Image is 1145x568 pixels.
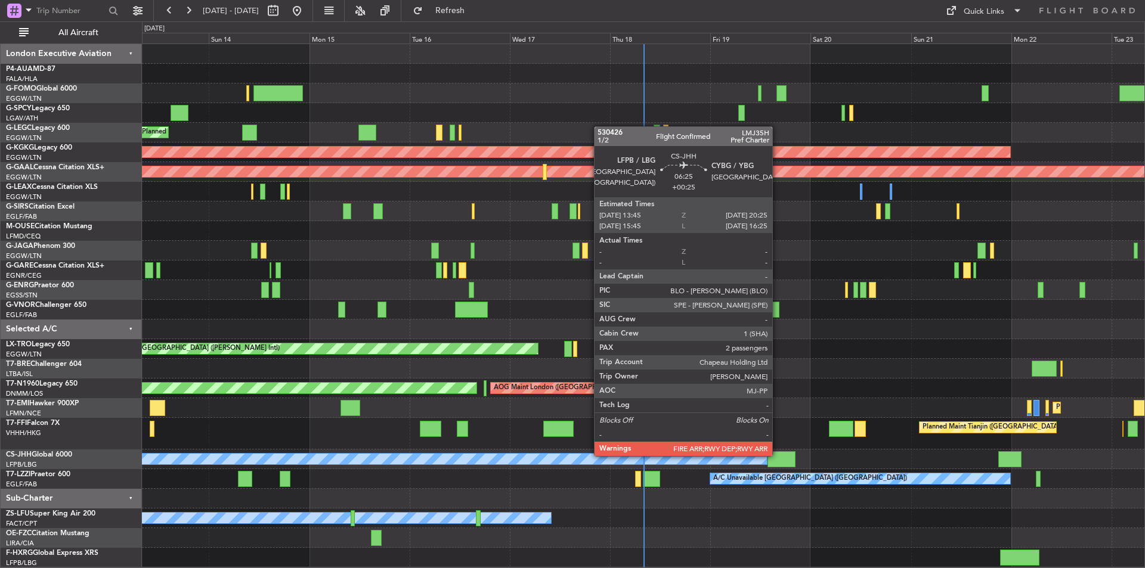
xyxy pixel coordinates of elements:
[6,361,82,368] a: T7-BREChallenger 604
[6,125,32,132] span: G-LEGC
[6,282,34,289] span: G-ENRG
[6,400,79,407] a: T7-EMIHawker 900XP
[6,232,41,241] a: LFMD/CEQ
[964,6,1004,18] div: Quick Links
[6,66,33,73] span: P4-AUA
[6,173,42,182] a: EGGW/LTN
[6,212,37,221] a: EGLF/FAB
[6,134,42,142] a: EGGW/LTN
[6,380,78,387] a: T7-N1960Legacy 650
[6,193,42,201] a: EGGW/LTN
[6,460,37,469] a: LFPB/LBG
[6,510,30,517] span: ZS-LFU
[6,144,34,151] span: G-KGKG
[6,420,60,427] a: T7-FFIFalcon 7X
[6,94,42,103] a: EGGW/LTN
[6,530,89,537] a: OE-FZCCitation Mustang
[6,420,27,427] span: T7-FFI
[6,400,29,407] span: T7-EMI
[6,262,104,269] a: G-GARECessna Citation XLS+
[510,33,610,44] div: Wed 17
[6,429,41,437] a: VHHH/HKG
[810,33,911,44] div: Sat 20
[6,341,70,348] a: LX-TROLegacy 650
[203,5,259,16] span: [DATE] - [DATE]
[144,24,165,34] div: [DATE]
[6,105,70,112] a: G-SPCYLegacy 650
[6,223,92,230] a: M-OUSECitation Mustang
[6,530,32,537] span: OE-FZC
[6,510,95,517] a: ZS-LFUSuper King Air 200
[6,75,38,83] a: FALA/HLA
[6,271,42,280] a: EGNR/CEG
[407,1,479,20] button: Refresh
[713,470,907,488] div: A/C Unavailable [GEOGRAPHIC_DATA] ([GEOGRAPHIC_DATA])
[6,184,98,191] a: G-LEAXCessna Citation XLS
[6,66,55,73] a: P4-AUAMD-87
[6,480,37,489] a: EGLF/FAB
[310,33,410,44] div: Mon 15
[6,389,43,398] a: DNMM/LOS
[425,7,475,15] span: Refresh
[6,144,72,151] a: G-KGKGLegacy 600
[6,361,30,368] span: T7-BRE
[36,2,105,20] input: Trip Number
[6,85,36,92] span: G-FOMO
[710,33,810,44] div: Fri 19
[6,243,33,250] span: G-JAGA
[13,23,129,42] button: All Aircraft
[6,243,75,250] a: G-JAGAPhenom 300
[6,282,74,289] a: G-ENRGPraetor 600
[410,33,510,44] div: Tue 16
[6,114,38,123] a: LGAV/ATH
[6,311,37,319] a: EGLF/FAB
[6,164,104,171] a: G-GAALCessna Citation XLS+
[6,350,42,359] a: EGGW/LTN
[6,471,30,478] span: T7-LZZI
[494,379,627,397] div: AOG Maint London ([GEOGRAPHIC_DATA])
[86,340,280,358] div: Unplanned Maint [GEOGRAPHIC_DATA] ([PERSON_NAME] Intl)
[6,153,42,162] a: EGGW/LTN
[6,519,37,528] a: FACT/CPT
[6,558,37,567] a: LFPB/LBG
[6,341,32,348] span: LX-TRO
[923,418,1062,436] div: Planned Maint Tianjin ([GEOGRAPHIC_DATA])
[6,380,39,387] span: T7-N1960
[6,105,32,112] span: G-SPCY
[31,29,126,37] span: All Aircraft
[6,409,41,418] a: LFMN/NCE
[911,33,1011,44] div: Sun 21
[6,252,42,260] a: EGGW/LTN
[6,550,33,557] span: F-HXRG
[6,262,33,269] span: G-GARE
[6,164,33,171] span: G-GAAL
[6,302,35,309] span: G-VNOR
[6,203,29,210] span: G-SIRS
[6,539,34,548] a: LIRA/CIA
[6,471,70,478] a: T7-LZZIPraetor 600
[6,184,32,191] span: G-LEAX
[1011,33,1112,44] div: Mon 22
[6,125,70,132] a: G-LEGCLegacy 600
[6,550,98,557] a: F-HXRGGlobal Express XRS
[6,203,75,210] a: G-SIRSCitation Excel
[109,33,209,44] div: Sat 13
[6,223,35,230] span: M-OUSE
[6,451,72,458] a: CS-JHHGlobal 6000
[940,1,1028,20] button: Quick Links
[209,33,309,44] div: Sun 14
[6,370,33,378] a: LTBA/ISL
[6,302,86,309] a: G-VNORChallenger 650
[6,451,32,458] span: CS-JHH
[6,85,77,92] a: G-FOMOGlobal 6000
[610,33,710,44] div: Thu 18
[6,291,38,300] a: EGSS/STN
